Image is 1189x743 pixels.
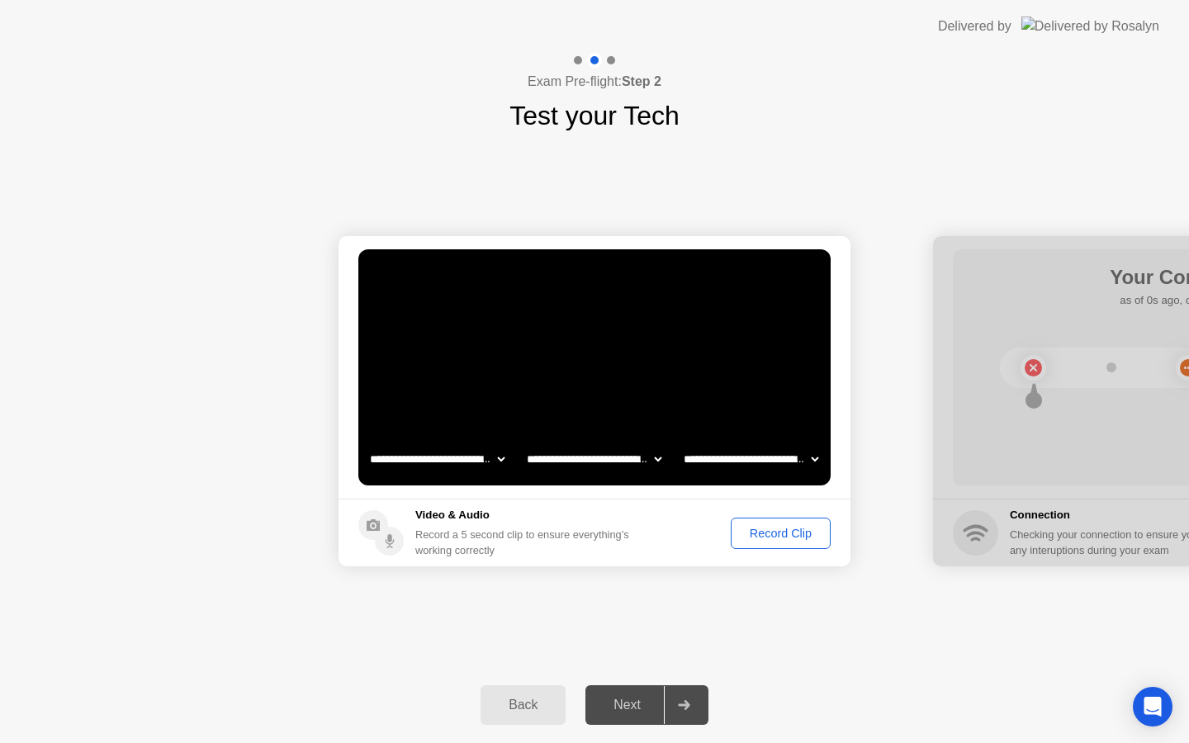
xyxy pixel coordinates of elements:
[737,527,825,540] div: Record Clip
[528,72,661,92] h4: Exam Pre-flight:
[1133,687,1172,726] div: Open Intercom Messenger
[585,685,708,725] button: Next
[415,507,636,523] h5: Video & Audio
[731,518,831,549] button: Record Clip
[1021,17,1159,35] img: Delivered by Rosalyn
[523,442,665,476] select: Available speakers
[415,527,636,558] div: Record a 5 second clip to ensure everything’s working correctly
[590,698,664,712] div: Next
[509,96,680,135] h1: Test your Tech
[481,685,566,725] button: Back
[680,442,822,476] select: Available microphones
[367,442,508,476] select: Available cameras
[486,698,561,712] div: Back
[938,17,1011,36] div: Delivered by
[622,74,661,88] b: Step 2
